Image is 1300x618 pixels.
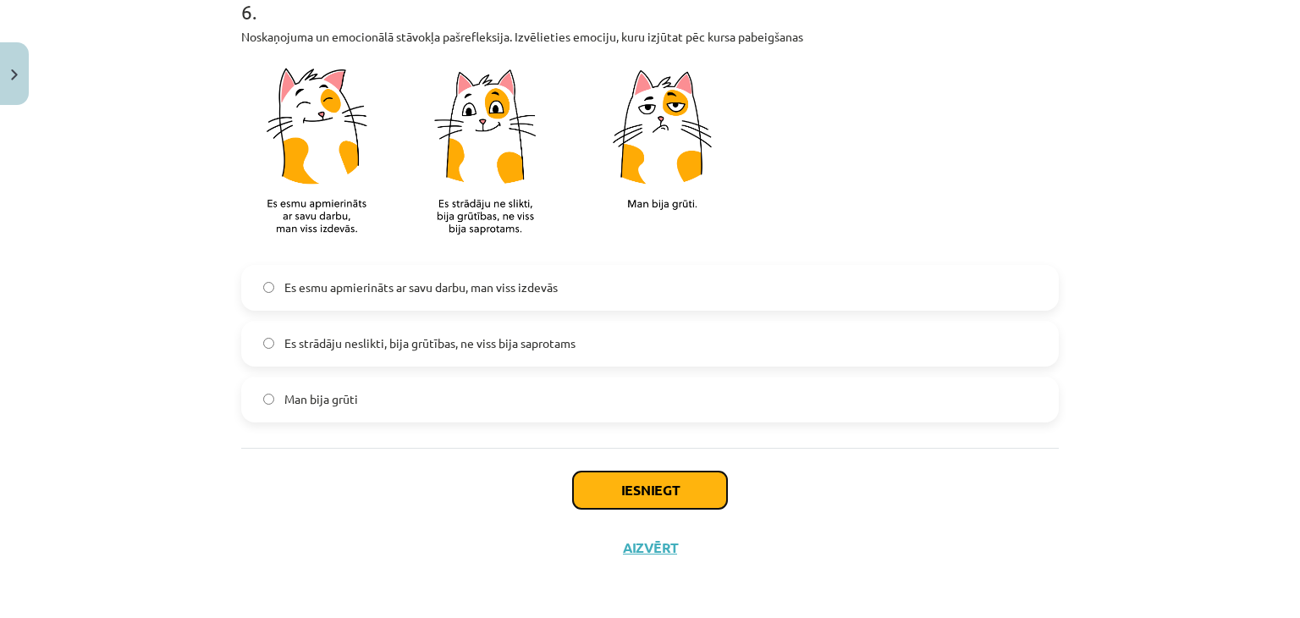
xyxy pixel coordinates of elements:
input: Es strādāju neslikti, bija grūtības, ne viss bija saprotams [263,338,274,349]
button: Aizvērt [618,539,682,556]
button: Iesniegt [573,472,727,509]
input: Es esmu apmierināts ar savu darbu, man viss izdevās [263,282,274,293]
input: Man bija grūti [263,394,274,405]
span: Es strādāju neslikti, bija grūtības, ne viss bija saprotams [284,334,576,352]
span: Es esmu apmierināts ar savu darbu, man viss izdevās [284,279,558,296]
img: icon-close-lesson-0947bae3869378f0d4975bcd49f059093ad1ed9edebbc8119c70593378902aed.svg [11,69,18,80]
p: Noskaņojuma un emocionālā stāvokļa pašrefleksija. Izvēlieties emociju, kuru izjūtat pēc kursa pab... [241,28,1059,46]
span: Man bija grūti [284,390,358,408]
